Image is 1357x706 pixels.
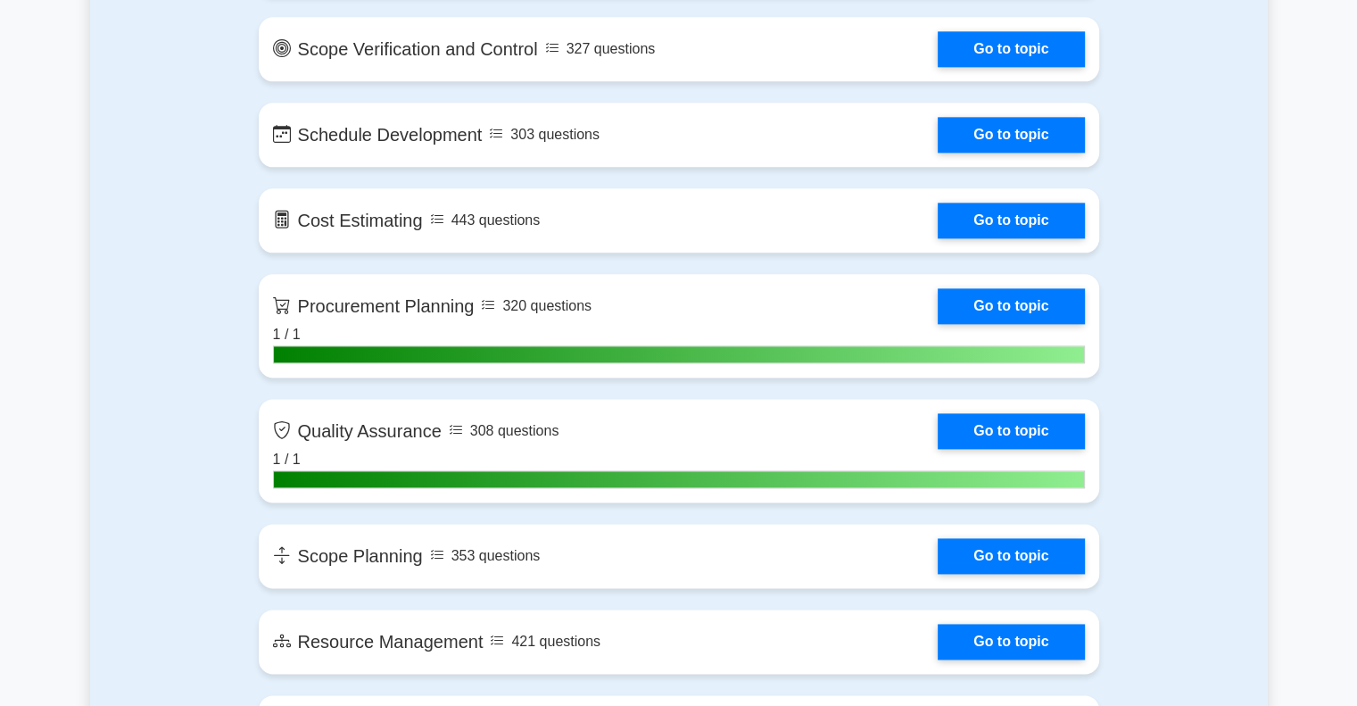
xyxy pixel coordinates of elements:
a: Go to topic [938,538,1084,574]
a: Go to topic [938,203,1084,238]
a: Go to topic [938,624,1084,660]
a: Go to topic [938,413,1084,449]
a: Go to topic [938,288,1084,324]
a: Go to topic [938,117,1084,153]
a: Go to topic [938,31,1084,67]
